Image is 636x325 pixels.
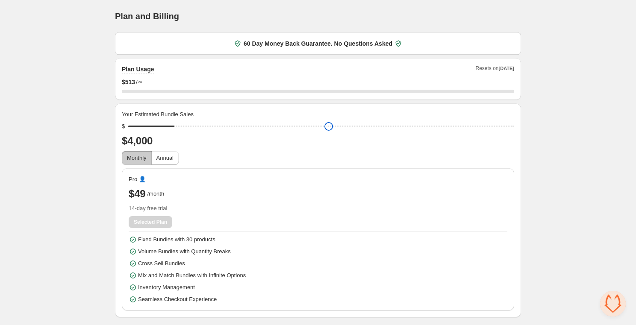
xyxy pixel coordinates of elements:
span: $ 513 [122,78,135,86]
span: /month [147,190,164,198]
span: Your Estimated Bundle Sales [122,110,194,119]
div: Open chat [600,291,626,316]
span: 14-day free trial [129,204,507,213]
span: Mix and Match Bundles with Infinite Options [138,271,246,280]
span: ∞ [138,79,142,85]
span: Resets on [476,65,515,74]
span: Annual [156,155,174,161]
h2: $4,000 [122,134,514,148]
span: $49 [129,187,145,201]
span: Monthly [127,155,147,161]
span: 60 Day Money Back Guarantee. No Questions Asked [244,39,392,48]
h2: Plan Usage [122,65,154,73]
button: Annual [151,151,179,165]
button: Monthly [122,151,152,165]
span: Cross Sell Bundles [138,259,185,268]
h1: Plan and Billing [115,11,179,21]
span: Volume Bundles with Quantity Breaks [138,247,231,256]
span: [DATE] [499,66,514,71]
span: Fixed Bundles with 30 products [138,235,215,244]
span: Inventory Management [138,283,195,292]
div: $ [122,122,125,131]
span: Seamless Checkout Experience [138,295,217,304]
span: Pro 👤 [129,175,146,184]
div: / [122,78,514,86]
